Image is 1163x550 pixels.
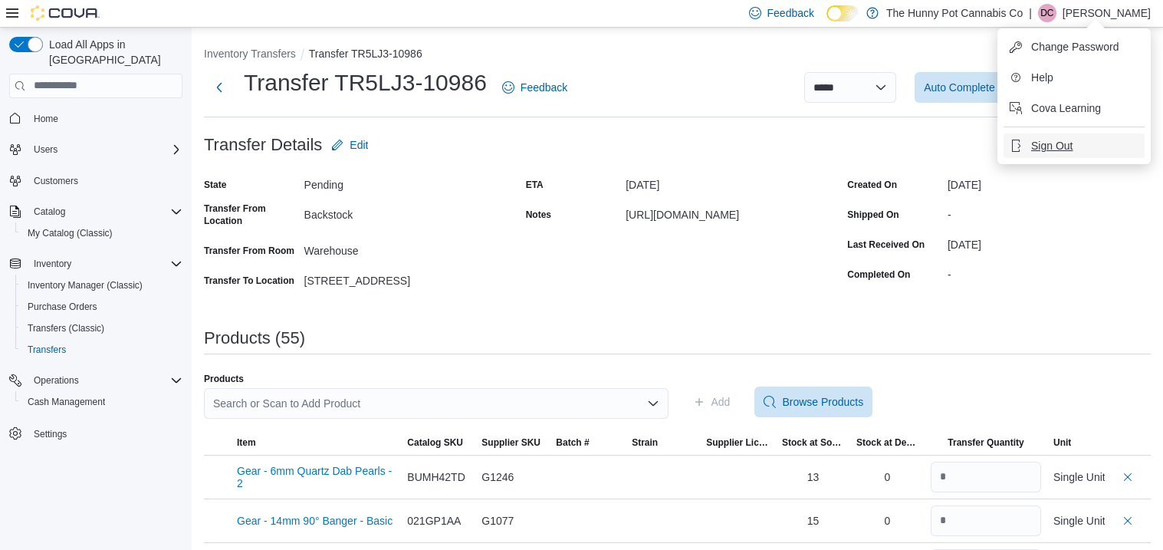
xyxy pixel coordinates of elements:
[28,396,105,408] span: Cash Management
[1004,35,1145,59] button: Change Password
[21,393,111,411] a: Cash Management
[1047,430,1105,455] button: Unit
[556,436,589,449] span: Batch #
[204,136,322,154] h3: Transfer Details
[204,275,294,287] label: Transfer To Location
[31,5,100,21] img: Cova
[28,203,182,221] span: Catalog
[28,171,182,190] span: Customers
[521,80,567,95] span: Feedback
[856,513,918,529] div: 0
[856,436,918,449] span: Stock at Destination
[647,397,659,410] button: Open list of options
[1038,4,1056,22] div: Dustin Colombe
[481,436,540,449] span: Supplier SKU
[1119,468,1137,486] button: Delete count
[204,245,294,257] label: Transfer From Room
[496,72,573,103] a: Feedback
[34,428,67,440] span: Settings
[782,394,863,410] span: Browse Products
[204,329,305,347] h3: Products (55)
[34,175,78,187] span: Customers
[782,513,844,529] div: 15
[826,5,859,21] input: Dark Mode
[3,139,189,160] button: Users
[204,48,296,60] button: Inventory Transfers
[856,469,918,485] div: 0
[28,425,73,443] a: Settings
[1031,70,1053,85] span: Help
[475,430,550,455] button: Supplier SKU
[3,370,189,391] button: Operations
[28,344,66,356] span: Transfers
[28,227,113,239] span: My Catalog (Classic)
[204,72,235,103] button: Next
[1063,4,1151,22] p: [PERSON_NAME]
[43,37,182,68] span: Load All Apps in [GEOGRAPHIC_DATA]
[304,268,508,287] div: [STREET_ADDRESS]
[1053,513,1106,529] div: Single Unit
[15,391,189,413] button: Cash Management
[687,387,737,417] button: Add
[28,423,182,443] span: Settings
[34,374,79,387] span: Operations
[948,436,1023,449] span: Transfer Quantity
[706,436,770,449] span: Supplier License
[1004,96,1145,120] button: Cova Learning
[21,298,103,316] a: Purchase Orders
[924,80,1037,95] span: Auto Complete Transfer
[1031,39,1119,54] span: Change Password
[626,203,829,221] div: [URL][DOMAIN_NAME]
[407,436,463,449] span: Catalog SKU
[28,140,64,159] button: Users
[350,137,368,153] span: Edit
[304,203,508,221] div: Backstock
[1004,133,1145,158] button: Sign Out
[28,279,143,291] span: Inventory Manager (Classic)
[204,179,226,191] label: State
[401,430,475,455] button: Catalog SKU
[526,209,551,221] label: Notes
[204,203,298,227] label: Transfer From Location
[1040,4,1053,22] span: DC
[28,371,182,390] span: Operations
[231,430,401,455] button: Item
[948,203,1151,221] div: -
[847,179,897,191] label: Created On
[826,21,827,22] span: Dark Mode
[21,393,182,411] span: Cash Management
[948,232,1151,251] div: [DATE]
[776,430,850,455] button: Stock at Source
[3,201,189,222] button: Catalog
[304,239,508,257] div: Warehouse
[28,371,85,390] button: Operations
[915,72,1046,103] button: Auto Complete Transfer
[1119,512,1137,530] button: Delete count
[407,469,469,485] div: BUMH42TD
[1053,469,1106,485] div: Single Unit
[21,276,149,295] a: Inventory Manager (Classic)
[21,319,182,338] span: Transfers (Classic)
[28,255,77,273] button: Inventory
[21,298,182,316] span: Purchase Orders
[28,322,104,334] span: Transfers (Classic)
[626,430,700,455] button: Strain
[34,258,71,270] span: Inventory
[481,469,544,485] div: G1246
[34,113,58,125] span: Home
[21,276,182,295] span: Inventory Manager (Classic)
[15,318,189,339] button: Transfers (Classic)
[407,513,469,529] div: 021GP1AA
[244,68,487,98] h1: Transfer TR5LJ3-10986
[847,268,910,281] label: Completed On
[948,173,1151,191] div: [DATE]
[847,209,899,221] label: Shipped On
[28,109,182,128] span: Home
[9,101,182,485] nav: Complex example
[15,339,189,361] button: Transfers
[481,513,544,529] div: G1077
[204,46,1151,64] nav: An example of EuiBreadcrumbs
[28,203,71,221] button: Catalog
[850,430,925,455] button: Stock at Destination
[15,275,189,296] button: Inventory Manager (Classic)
